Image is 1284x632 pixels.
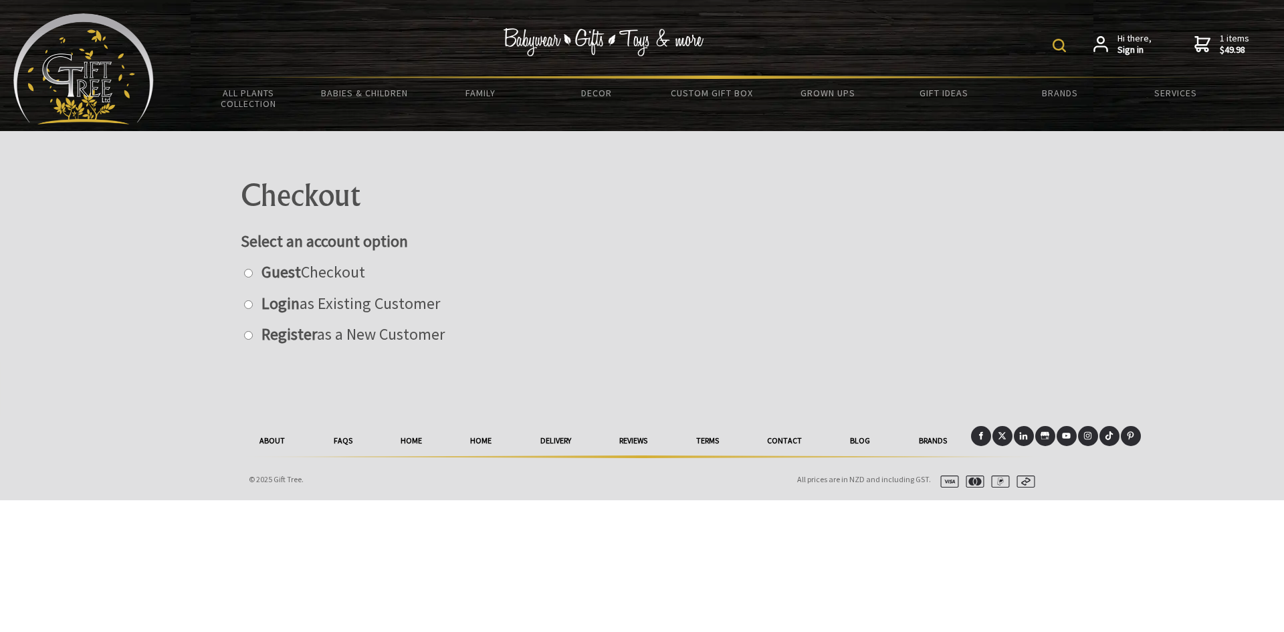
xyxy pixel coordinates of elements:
[797,474,931,484] span: All prices are in NZD and including GST.
[826,426,894,455] a: Blog
[743,426,826,455] a: Contact
[1118,79,1234,107] a: Services
[654,79,770,107] a: Custom Gift Box
[595,426,671,455] a: reviews
[255,293,440,314] label: as Existing Customer
[1194,33,1249,56] a: 1 items$49.98
[241,231,408,251] strong: Select an account option
[1220,32,1249,56] span: 1 items
[241,179,1043,211] h1: Checkout
[1121,426,1141,446] a: Pinterest
[886,79,1002,107] a: Gift Ideas
[770,79,886,107] a: Grown Ups
[306,79,422,107] a: Babies & Children
[503,28,704,56] img: Babywear - Gifts - Toys & more
[261,261,301,282] strong: Guest
[960,476,984,488] img: mastercard.svg
[1117,33,1152,56] span: Hi there,
[191,79,306,118] a: All Plants Collection
[1220,44,1249,56] strong: $49.98
[261,293,300,314] strong: Login
[1099,426,1119,446] a: Tiktok
[1078,426,1098,446] a: Instagram
[1014,426,1034,446] a: LinkedIn
[1093,33,1152,56] a: Hi there,Sign in
[261,324,317,344] strong: Register
[255,261,365,282] label: Checkout
[1053,39,1066,52] img: product search
[971,426,991,446] a: Facebook
[935,476,959,488] img: visa.svg
[13,13,154,124] img: Babyware - Gifts - Toys and more...
[1057,426,1077,446] a: Youtube
[249,474,304,484] span: © 2025 Gift Tree.
[992,426,1012,446] a: X (Twitter)
[1117,44,1152,56] strong: Sign in
[1011,476,1035,488] img: afterpay.svg
[538,79,654,107] a: Decor
[895,426,971,455] a: Brands
[309,426,376,455] a: FAQs
[255,324,445,344] label: as a New Customer
[1002,79,1117,107] a: Brands
[423,79,538,107] a: Family
[446,426,516,455] a: HOME
[235,426,309,455] a: About
[671,426,742,455] a: Terms
[986,476,1010,488] img: paypal.svg
[377,426,446,455] a: HOME
[516,426,595,455] a: delivery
